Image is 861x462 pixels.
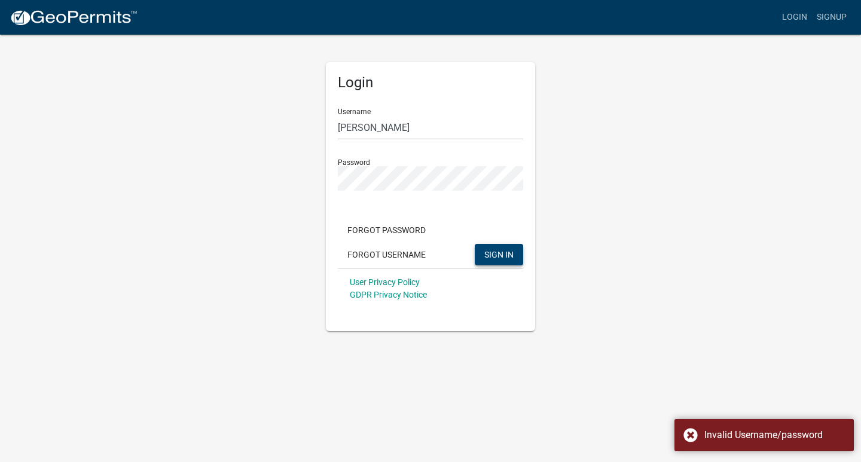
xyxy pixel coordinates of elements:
[338,219,435,241] button: Forgot Password
[704,428,845,442] div: Invalid Username/password
[475,244,523,265] button: SIGN IN
[338,244,435,265] button: Forgot Username
[777,6,812,29] a: Login
[484,249,514,259] span: SIGN IN
[338,74,523,91] h5: Login
[350,290,427,299] a: GDPR Privacy Notice
[812,6,851,29] a: Signup
[350,277,420,287] a: User Privacy Policy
